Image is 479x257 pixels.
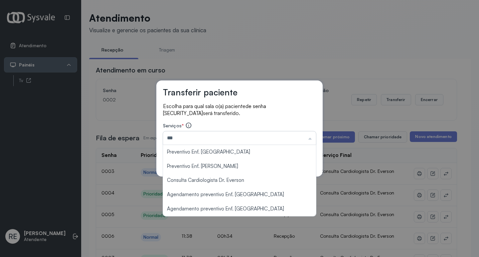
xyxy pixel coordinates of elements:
span: Serviços [163,123,182,128]
p: Escolha para qual sala o(a) paciente será transferido. [163,103,316,117]
li: Preventivo Enf. [PERSON_NAME] [163,159,316,174]
li: Preventivo Enf. [GEOGRAPHIC_DATA] [163,145,316,159]
li: Agendamento preventivo Enf. [GEOGRAPHIC_DATA] [163,188,316,202]
li: Agendamento preventivo Enf. [GEOGRAPHIC_DATA] [163,202,316,216]
li: Consulta Cardiologista Dr. Everson [163,173,316,188]
span: de senha [SECURITY_DATA] [163,103,266,116]
h3: Transferir paciente [163,87,238,97]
